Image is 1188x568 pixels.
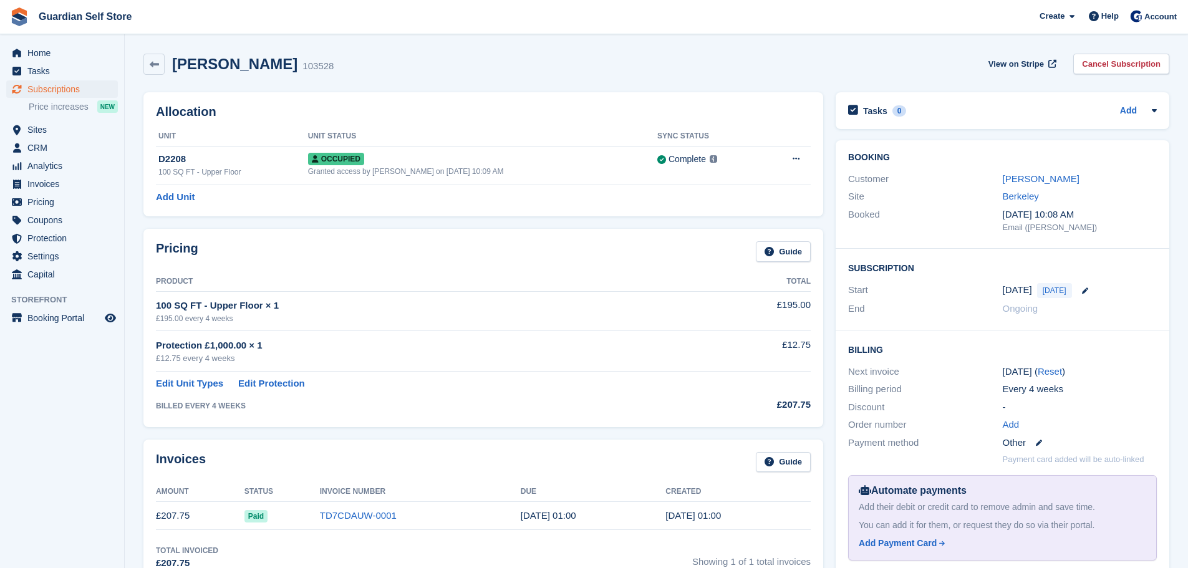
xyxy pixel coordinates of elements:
img: stora-icon-8386f47178a22dfd0bd8f6a31ec36ba5ce8667c1dd55bd0f319d3a0aa187defe.svg [10,7,29,26]
div: Granted access by [PERSON_NAME] on [DATE] 10:09 AM [308,166,657,177]
span: Pricing [27,193,102,211]
div: [DATE] ( ) [1003,365,1157,379]
td: £207.75 [156,502,244,530]
div: NEW [97,100,118,113]
div: Booked [848,208,1002,234]
div: Payment method [848,436,1002,450]
h2: Subscription [848,261,1157,274]
div: Every 4 weeks [1003,382,1157,397]
th: Invoice Number [320,482,521,502]
time: 2025-08-30 00:00:00 UTC [521,510,576,521]
span: Settings [27,248,102,265]
h2: Allocation [156,105,811,119]
div: Order number [848,418,1002,432]
th: Created [665,482,811,502]
span: Coupons [27,211,102,229]
div: 100 SQ FT - Upper Floor × 1 [156,299,690,313]
span: Subscriptions [27,80,102,98]
div: Start [848,283,1002,298]
h2: Billing [848,343,1157,355]
a: menu [6,139,118,156]
td: £12.75 [690,331,811,372]
span: View on Stripe [988,58,1044,70]
span: [DATE] [1037,283,1072,298]
div: Protection £1,000.00 × 1 [156,339,690,353]
a: Cancel Subscription [1073,54,1169,74]
span: Storefront [11,294,124,306]
div: Site [848,190,1002,204]
a: menu [6,309,118,327]
span: Price increases [29,101,89,113]
div: Add their debit or credit card to remove admin and save time. [859,501,1146,514]
div: 100 SQ FT - Upper Floor [158,166,308,178]
div: Billing period [848,382,1002,397]
span: Sites [27,121,102,138]
time: 2025-08-29 00:00:00 UTC [1003,283,1032,297]
a: [PERSON_NAME] [1003,173,1079,184]
span: Occupied [308,153,364,165]
h2: [PERSON_NAME] [172,55,297,72]
div: End [848,302,1002,316]
div: Customer [848,172,1002,186]
a: menu [6,193,118,211]
span: Analytics [27,157,102,175]
div: [DATE] 10:08 AM [1003,208,1157,222]
a: menu [6,80,118,98]
a: menu [6,44,118,62]
img: icon-info-grey-7440780725fd019a000dd9b08b2336e03edf1995a4989e88bcd33f0948082b44.svg [710,155,717,163]
span: Home [27,44,102,62]
a: Reset [1038,366,1062,377]
div: - [1003,400,1157,415]
div: BILLED EVERY 4 WEEKS [156,400,690,412]
span: Protection [27,229,102,247]
th: Amount [156,482,244,502]
a: Guardian Self Store [34,6,137,27]
a: Edit Protection [238,377,305,391]
a: Add Payment Card [859,537,1141,550]
div: £195.00 every 4 weeks [156,313,690,324]
div: Next invoice [848,365,1002,379]
div: Email ([PERSON_NAME]) [1003,221,1157,234]
a: TD7CDAUW-0001 [320,510,397,521]
h2: Tasks [863,105,887,117]
a: View on Stripe [983,54,1059,74]
div: Discount [848,400,1002,415]
div: 103528 [302,59,334,74]
th: Product [156,272,690,292]
span: Create [1040,10,1065,22]
div: 0 [892,105,907,117]
a: Add Unit [156,190,195,205]
div: £207.75 [690,398,811,412]
div: Automate payments [859,483,1146,498]
td: £195.00 [690,291,811,330]
div: Complete [669,153,706,166]
a: Berkeley [1003,191,1039,201]
span: CRM [27,139,102,156]
span: Help [1101,10,1119,22]
a: Guide [756,241,811,262]
th: Total [690,272,811,292]
span: Capital [27,266,102,283]
a: menu [6,121,118,138]
h2: Pricing [156,241,198,262]
time: 2025-08-29 00:00:27 UTC [665,510,721,521]
h2: Invoices [156,452,206,473]
span: Tasks [27,62,102,80]
span: Paid [244,510,268,522]
th: Status [244,482,320,502]
span: Invoices [27,175,102,193]
a: Preview store [103,310,118,325]
th: Unit [156,127,308,147]
a: menu [6,211,118,229]
div: Add Payment Card [859,537,937,550]
a: Guide [756,452,811,473]
h2: Booking [848,153,1157,163]
a: Add [1120,104,1137,118]
a: menu [6,248,118,265]
span: Booking Portal [27,309,102,327]
span: Account [1144,11,1177,23]
a: Price increases NEW [29,100,118,113]
div: You can add it for them, or request they do so via their portal. [859,519,1146,532]
span: Ongoing [1003,303,1038,314]
a: menu [6,266,118,283]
